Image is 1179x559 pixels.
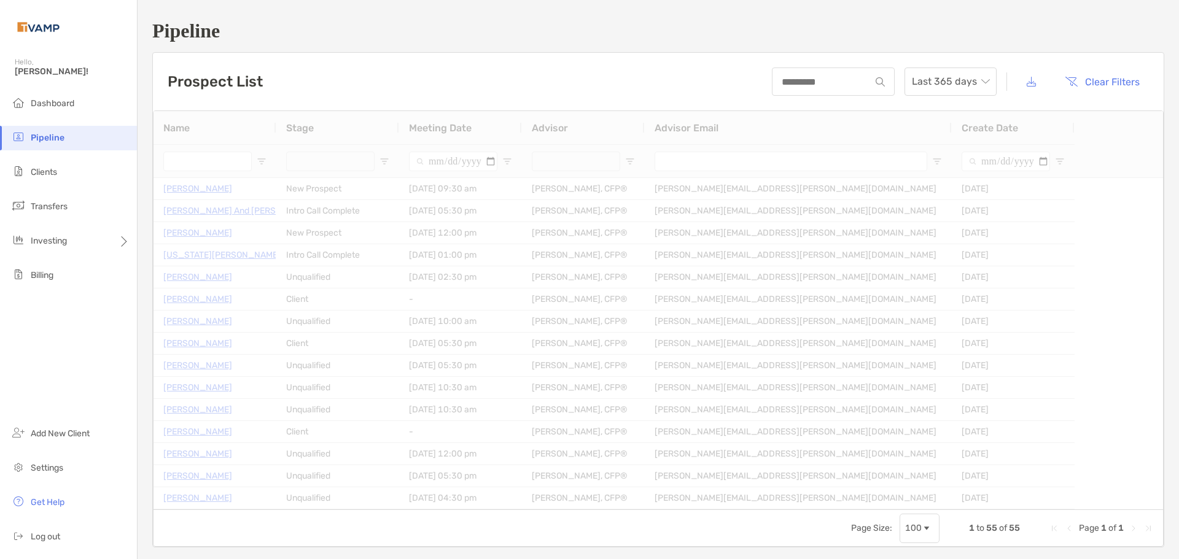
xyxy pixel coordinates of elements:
span: Clients [31,167,57,177]
h1: Pipeline [152,20,1164,42]
span: Dashboard [31,98,74,109]
span: Page [1079,523,1099,533]
span: Get Help [31,497,64,507]
span: 1 [969,523,975,533]
div: Next Page [1129,523,1138,533]
img: clients icon [11,164,26,179]
img: Zoe Logo [15,5,62,49]
span: 1 [1118,523,1124,533]
span: Log out [31,531,60,542]
img: billing icon [11,267,26,282]
span: Add New Client [31,428,90,439]
div: Previous Page [1064,523,1074,533]
div: 100 [905,523,922,533]
div: First Page [1049,523,1059,533]
img: transfers icon [11,198,26,213]
span: Settings [31,463,63,473]
span: 1 [1101,523,1107,533]
img: dashboard icon [11,95,26,110]
div: Last Page [1143,523,1153,533]
img: get-help icon [11,494,26,509]
span: [PERSON_NAME]! [15,66,130,77]
span: to [976,523,984,533]
span: Pipeline [31,133,64,143]
img: investing icon [11,233,26,247]
span: Billing [31,270,53,280]
img: add_new_client icon [11,425,26,440]
div: Page Size: [851,523,892,533]
span: Investing [31,236,67,246]
span: of [1108,523,1116,533]
img: logout icon [11,528,26,543]
span: 55 [1009,523,1020,533]
h3: Prospect List [168,73,263,90]
button: Clear Filters [1056,68,1149,95]
span: 55 [986,523,997,533]
span: of [999,523,1007,533]
span: Transfers [31,201,68,212]
img: settings icon [11,460,26,474]
div: Page Size [900,514,940,543]
img: pipeline icon [11,129,26,144]
img: input icon [876,77,885,87]
span: Last 365 days [912,68,989,95]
